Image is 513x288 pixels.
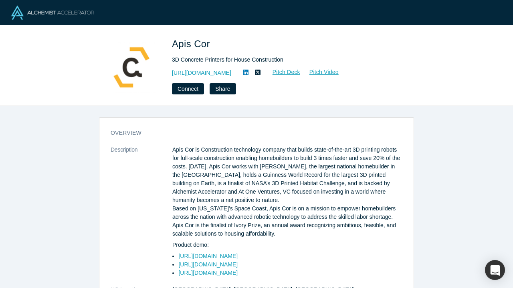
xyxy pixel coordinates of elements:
span: Apis Cor [172,38,213,49]
h3: overview [111,129,391,137]
a: [URL][DOMAIN_NAME] [178,270,238,276]
a: [URL][DOMAIN_NAME] [178,253,238,259]
p: Apis Cor is Construction technology company that builds state-of-the-art 3D printing robots for f... [172,146,402,238]
img: Apis Cor's Logo [105,37,161,93]
img: Alchemist Logo [11,6,94,20]
div: 3D Concrete Printers for House Construction [172,56,396,64]
button: Connect [172,83,204,94]
a: Pitch Video [301,68,339,77]
dt: Description [111,146,172,286]
button: Share [210,83,236,94]
a: [URL][DOMAIN_NAME] [178,261,238,268]
p: Product demo: [172,241,402,249]
a: Pitch Deck [264,68,301,77]
a: [URL][DOMAIN_NAME] [172,69,231,77]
